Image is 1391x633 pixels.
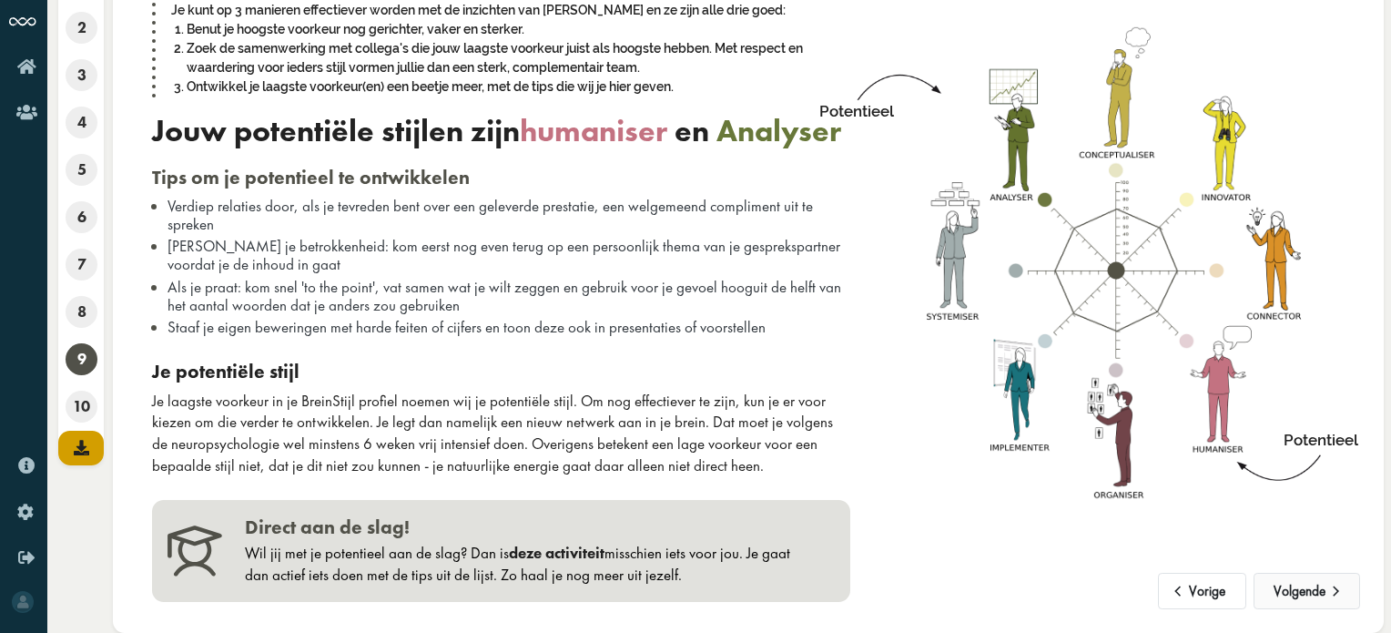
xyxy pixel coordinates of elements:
span: Staaf je eigen beweringen met harde feiten of cijfers en toon deze ook in presentaties of voorste... [168,317,766,337]
div: Potentieel [1284,430,1358,452]
div: Je laagste voorkeur in je BreinStijl profiel noemen wij je potentiële stijl. Om nog effectiever t... [152,391,850,477]
span: 4 [66,107,97,138]
span: Als je praat: kom snel 'to the point', vat samen wat je wilt zeggen en gebruik voor je gevoel hoo... [168,277,841,315]
h3: Je potentiële stijl [152,360,850,383]
button: Vorige [1158,573,1246,609]
a: deze activiteit [509,543,604,563]
span: 8 [66,296,97,328]
div: Wil jij met je potentieel aan de slag? Dan is misschien iets voor jou. Je gaat dan actief iets do... [245,543,803,587]
span: en [675,111,709,150]
img: generalist [910,26,1323,516]
button: Volgende [1254,573,1360,609]
h2: Jouw potentiële stijlen zijn [152,113,850,150]
li: Ontwikkel je laagste voorkeur(en) een beetje meer, met de tips die wij je hier geven. [187,77,835,97]
span: 3 [66,59,97,91]
h3: Direct aan de slag! [245,516,803,539]
span: Verdiep relaties door, als je tevreden bent over een geleverde prestatie, een welgemeend complime... [168,196,813,234]
li: Zoek de samenwerking met collega's die jouw laagste voorkeur juist als hoogste hebben. Met respec... [187,39,835,77]
span: 9 [66,343,97,375]
span: humaniser [520,111,667,150]
div: Potentieel [819,101,894,123]
span: 5 [66,154,97,186]
span: 6 [66,201,97,233]
li: Benut je hoogste voorkeur nog gerichter, vaker en sterker. [187,20,835,39]
span: analyser [716,111,841,150]
span: 10 [66,391,97,423]
h3: Tips om je potentieel te ontwikkelen [152,166,850,189]
span: 7 [66,249,97,281]
span: [PERSON_NAME] je betrokkenheid: kom eerst nog even terug op een persoonlijk thema van je gespreks... [168,236,840,274]
span: 2 [66,12,97,44]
